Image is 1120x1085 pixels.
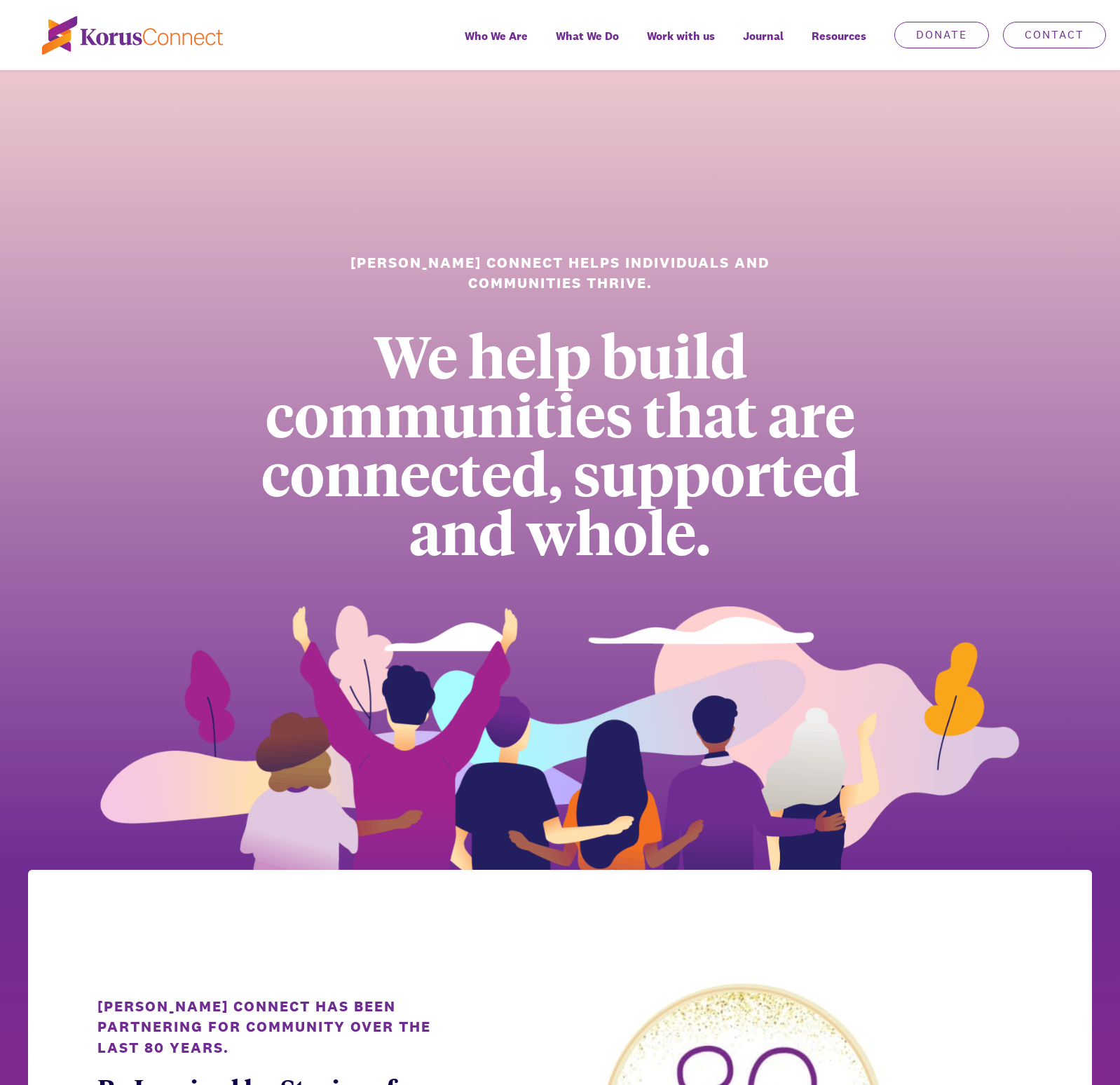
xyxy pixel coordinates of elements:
div: [PERSON_NAME] Connect has been partnering for community over the last 80 years. [97,996,431,1058]
a: Work with us [633,20,729,70]
a: Who We Are [451,20,542,70]
a: Contact [1003,22,1106,48]
a: What We Do [542,20,633,70]
span: Journal [743,26,784,46]
a: Donate [894,22,989,48]
img: korus-connect%2Fc5177985-88d5-491d-9cd7-4a1febad1357_logo.svg [42,16,223,55]
span: Work with us [647,26,715,46]
span: Who We Are [465,26,528,46]
div: We help build communities that are connected, supported and whole. [216,325,905,561]
h1: [PERSON_NAME] Connect helps individuals and communities thrive. [334,252,786,294]
span: What We Do [556,26,619,46]
div: Resources [798,20,880,70]
a: Journal [729,20,798,70]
